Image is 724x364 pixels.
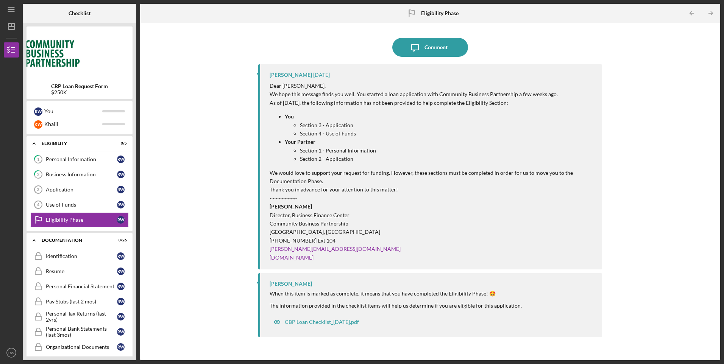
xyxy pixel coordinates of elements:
[46,217,117,223] div: Eligibility Phase
[270,314,363,330] button: CBP Loan Checklist_[DATE].pdf
[117,156,125,163] div: R W
[270,211,594,219] p: Director, Business Finance Center
[51,89,108,95] div: $250K
[117,252,125,260] div: R W
[117,283,125,290] div: R W
[117,201,125,208] div: R W
[37,157,39,162] tspan: 1
[37,172,39,177] tspan: 2
[69,10,90,16] b: Checklist
[30,309,129,324] a: Personal Tax Returns (last 2yrs)RW
[37,202,40,207] tspan: 4
[270,203,312,210] strong: [PERSON_NAME]
[44,118,102,131] div: Khalil
[270,236,594,245] p: [PHONE_NUMBER] Ext 104
[117,328,125,336] div: R W
[46,187,117,193] div: Application
[270,185,594,194] p: Thank you in advance for your attention to this matter!
[8,351,15,355] text: RW
[300,121,594,129] p: Section 3 - Application
[270,219,594,228] p: Community Business Partnership
[42,141,108,146] div: Eligibility
[270,82,594,90] p: Dear [PERSON_NAME],
[270,169,594,186] p: We would love to support your request for funding. However, these sections must be completed in o...
[270,281,312,287] div: [PERSON_NAME]
[313,72,330,78] time: 2025-08-08 21:07
[42,238,108,243] div: Documentation
[30,167,129,182] a: 2Business InformationRW
[4,345,19,360] button: RW
[46,299,117,305] div: Pay Stubs (last 2 mos)
[113,238,127,243] div: 0 / 26
[117,268,125,275] div: R W
[285,319,359,325] div: CBP Loan Checklist_[DATE].pdf
[117,216,125,224] div: R W
[421,10,459,16] b: Eligibility Phase
[117,298,125,305] div: R W
[270,99,594,107] p: As of [DATE], the following information has not been provided to help complete the Eligibility Se...
[46,311,117,323] div: Personal Tax Returns (last 2yrs)
[51,83,108,89] b: CBP Loan Request Form
[46,283,117,289] div: Personal Financial Statement
[34,107,42,116] div: R W
[117,186,125,193] div: R W
[46,202,117,208] div: Use of Funds
[30,294,129,309] a: Pay Stubs (last 2 mos)RW
[424,38,448,57] div: Comment
[30,339,129,355] a: Organizational DocumentsRW
[46,253,117,259] div: Identification
[270,246,401,252] a: [PERSON_NAME][EMAIL_ADDRESS][DOMAIN_NAME]
[34,120,42,129] div: K W
[285,113,294,120] strong: You
[30,182,129,197] a: 3ApplicationRW
[46,326,117,338] div: Personal Bank Statements (last 3mos)
[37,187,39,192] tspan: 3
[30,212,129,227] a: Eligibility PhaseRW
[300,155,594,163] p: Section 2 - Application
[285,138,315,145] strong: Your Partner
[46,268,117,274] div: Resume
[46,344,117,350] div: Organizational Documents
[270,90,594,98] p: We hope this message finds you well. You started a loan application with Community Business Partn...
[270,228,594,236] p: [GEOGRAPHIC_DATA], [GEOGRAPHIC_DATA]
[300,146,594,155] p: Section 1 - Personal Information
[392,38,468,57] button: Comment
[30,152,129,167] a: 1Personal InformationRW
[117,171,125,178] div: R W
[270,291,522,309] div: When this item is marked as complete, it means that you have completed the Eligibility Phase! 🤩 T...
[270,72,312,78] div: [PERSON_NAME]
[30,264,129,279] a: ResumeRW
[46,156,117,162] div: Personal Information
[270,194,594,202] p: ~~~~~~~~~
[46,171,117,177] div: Business Information
[117,343,125,351] div: R W
[30,197,129,212] a: 4Use of FundsRW
[30,249,129,264] a: IdentificationRW
[44,105,102,118] div: You
[300,129,594,138] p: Section 4 - Use of Funds
[30,279,129,294] a: Personal Financial StatementRW
[30,324,129,339] a: Personal Bank Statements (last 3mos)RW
[27,30,133,76] img: Product logo
[113,141,127,146] div: 0 / 5
[270,254,314,261] a: [DOMAIN_NAME]
[117,313,125,320] div: R W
